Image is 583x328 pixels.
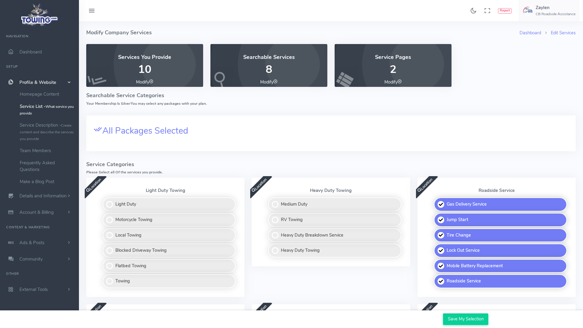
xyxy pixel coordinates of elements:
a: Frequently Asked Questions [15,157,79,176]
p: Roadside Service [425,188,568,193]
span: Account & Billing [19,209,54,215]
label: RV Towing [268,213,401,227]
a: Modify [260,79,278,85]
a: Homepage Content [15,88,79,100]
label: Blocked Driveway Towing [103,244,236,258]
label: Jump Start [434,213,567,227]
span: Details and Information [19,193,67,199]
img: logo [19,2,60,28]
h6: Please Select all Of the services you provide. [86,170,576,174]
button: Report [498,8,512,14]
h5: Zaylen [536,5,575,10]
h4: Service Pages [342,54,444,60]
label: Gas Delivery Service [434,197,567,211]
span: You may select any packages with your plan. [131,101,207,106]
a: Make a Blog Post [15,176,79,188]
span: Location [80,172,107,198]
h4: Searchable Services [218,54,320,60]
h6: CB Roadside Assistance [536,12,575,16]
small: What service you provide [20,104,74,116]
p: 10 [94,63,196,76]
p: 8 [218,63,320,76]
p: 2 [342,63,444,76]
span: All Packages Selected [102,125,188,137]
label: Mobile Battery Replacement [434,259,567,273]
a: Service List -What service you provide [15,100,79,119]
h4: Searchable Service Categories [86,93,576,99]
h4: Service Categories [86,162,576,168]
p: Heavy Duty Towing [259,188,403,193]
input: Save My Selection [443,313,488,325]
span: Profile & Website [19,79,56,85]
h6: Your Membership Is Silver [86,102,576,106]
a: Dashboard [520,30,541,36]
a: Modify [136,79,153,85]
label: Medium Duty [268,197,401,211]
label: Light Duty [103,197,236,211]
h4: Services You Provide [94,54,196,60]
a: Team Members [15,145,79,157]
label: Heavy Duty Breakdown Service [268,228,401,242]
small: Create content and describe the services you provide [20,123,74,141]
label: Local Towing [103,228,236,242]
span: Ads & Posts [19,240,44,246]
a: Service Description -Create content and describe the services you provide [15,119,79,145]
a: Edit Services [551,30,576,36]
a: Modify [384,79,402,85]
span: External Tools [19,286,48,292]
label: Tire Change [434,228,567,242]
label: Flatbed Towing [103,259,236,273]
label: Heavy Duty Towing [268,244,401,258]
label: Motorcycle Towing [103,213,236,227]
img: user-image [523,6,533,15]
label: Lock Out Service [434,244,567,258]
a: All Packages Selected [94,123,568,137]
h4: Modify Company Services [86,21,520,44]
label: Towing [103,274,236,288]
p: Light Duty Towing [94,188,237,193]
span: Location [412,172,438,198]
span: Community [19,256,43,262]
span: Location [246,172,272,198]
label: Roadside Service [434,274,567,288]
span: Dashboard [19,49,42,55]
